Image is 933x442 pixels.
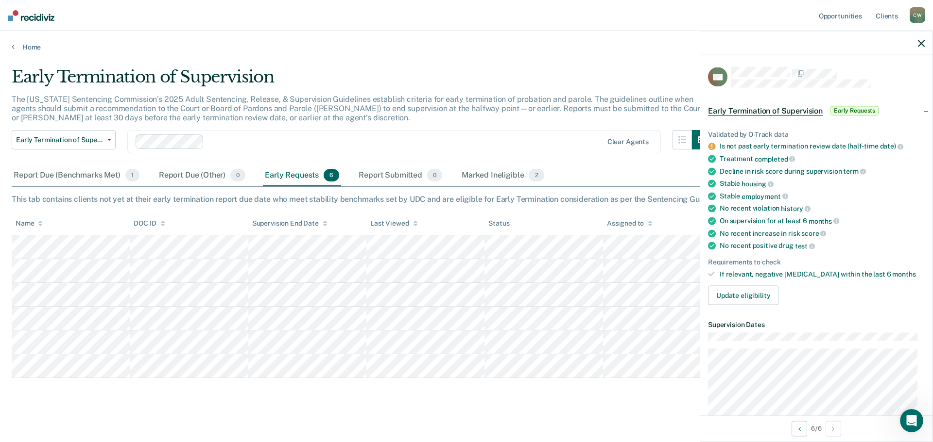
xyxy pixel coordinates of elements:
[826,421,841,436] button: Next Opportunity
[324,169,339,181] span: 6
[12,165,141,186] div: Report Due (Benchmarks Met)
[357,165,444,186] div: Report Submitted
[742,180,774,188] span: housing
[809,217,839,225] span: months
[910,7,925,23] div: C W
[892,270,916,278] span: months
[708,258,925,266] div: Requirements to check
[742,192,788,200] span: employment
[830,106,879,115] span: Early Requests
[16,219,43,228] div: Name
[801,229,826,237] span: score
[795,242,815,250] span: test
[720,217,925,226] div: On supervision for at least 6
[607,138,649,146] div: Clear agents
[720,204,925,213] div: No recent violation
[900,409,923,432] iframe: Intercom live chat
[720,229,925,238] div: No recent increase in risk
[12,95,703,122] p: The [US_STATE] Sentencing Commission’s 2025 Adult Sentencing, Release, & Supervision Guidelines e...
[157,165,247,186] div: Report Due (Other)
[16,136,104,144] span: Early Termination of Supervision
[125,169,139,181] span: 1
[720,270,925,278] div: If relevant, negative [MEDICAL_DATA] within the last 6
[607,219,653,228] div: Assigned to
[708,286,778,305] button: Update eligibility
[708,130,925,138] div: Validated by O-Track data
[460,165,546,186] div: Marked Ineligible
[700,415,933,441] div: 6 / 6
[252,219,328,228] div: Supervision End Date
[708,106,823,115] span: Early Termination of Supervision
[720,167,925,176] div: Decline in risk score during supervision
[700,95,933,126] div: Early Termination of SupervisionEarly Requests
[529,169,544,181] span: 2
[488,219,509,228] div: Status
[720,242,925,250] div: No recent positive drug
[12,195,921,204] div: This tab contains clients not yet at their early termination report due date who meet stability b...
[792,421,807,436] button: Previous Opportunity
[134,219,165,228] div: DOC ID
[8,10,54,21] img: Recidiviz
[720,142,925,151] div: Is not past early termination review date (half-time date)
[263,165,341,186] div: Early Requests
[843,167,865,175] span: term
[755,155,795,163] span: completed
[230,169,245,181] span: 0
[720,192,925,200] div: Stable
[720,180,925,188] div: Stable
[12,67,711,95] div: Early Termination of Supervision
[12,43,921,51] a: Home
[708,321,925,329] dt: Supervision Dates
[370,219,417,228] div: Last Viewed
[720,155,925,164] div: Treatment
[427,169,442,181] span: 0
[781,205,811,213] span: history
